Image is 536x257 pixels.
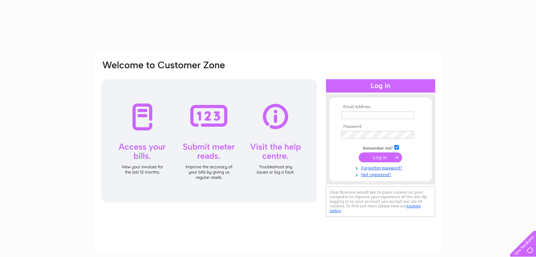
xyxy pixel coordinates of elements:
div: Clear Business would like to place cookies on your computer to improve your experience of the sit... [326,186,435,217]
a: Not registered? [341,171,421,177]
td: Remember me? [340,144,421,151]
th: Password: [340,124,421,129]
a: cookies policy [330,203,421,213]
th: Email Address: [340,105,421,109]
a: Forgotten password? [341,164,421,171]
input: Submit [359,152,402,162]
